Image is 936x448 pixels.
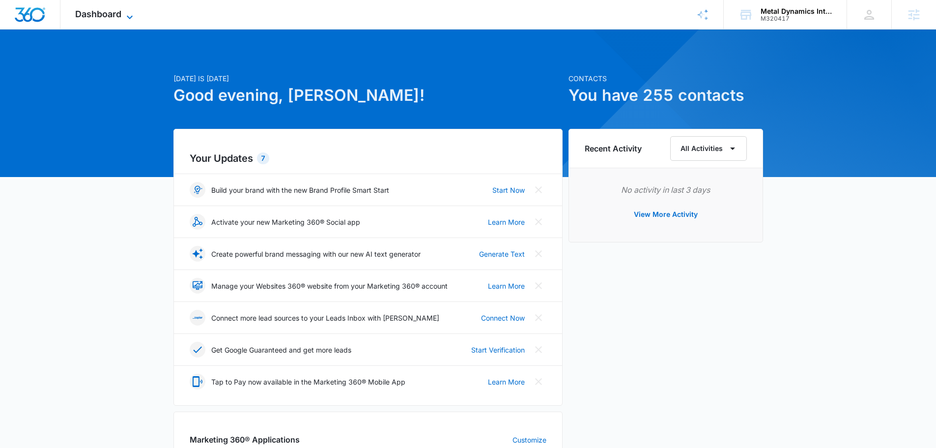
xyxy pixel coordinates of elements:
[211,185,389,195] p: Build your brand with the new Brand Profile Smart Start
[531,278,546,294] button: Close
[211,217,360,227] p: Activate your new Marketing 360® Social app
[481,313,525,323] a: Connect Now
[211,313,439,323] p: Connect more lead sources to your Leads Inbox with [PERSON_NAME]
[624,203,708,226] button: View More Activity
[75,9,121,19] span: Dashboard
[488,217,525,227] a: Learn More
[471,345,525,355] a: Start Verification
[568,84,763,107] h1: You have 255 contacts
[190,151,546,166] h2: Your Updates
[211,345,351,355] p: Get Google Guaranteed and get more leads
[531,246,546,262] button: Close
[531,310,546,326] button: Close
[761,7,832,15] div: account name
[568,73,763,84] p: Contacts
[190,434,300,446] h2: Marketing 360® Applications
[531,182,546,198] button: Close
[173,73,563,84] p: [DATE] is [DATE]
[257,152,269,164] div: 7
[531,374,546,389] button: Close
[585,143,642,154] h6: Recent Activity
[512,435,546,445] a: Customize
[211,377,405,387] p: Tap to Pay now available in the Marketing 360® Mobile App
[761,15,832,22] div: account id
[211,281,448,291] p: Manage your Websites 360® website from your Marketing 360® account
[488,377,525,387] a: Learn More
[585,184,747,196] p: No activity in last 3 days
[211,249,421,259] p: Create powerful brand messaging with our new AI text generator
[488,281,525,291] a: Learn More
[173,84,563,107] h1: Good evening, [PERSON_NAME]!
[492,185,525,195] a: Start Now
[531,214,546,230] button: Close
[531,342,546,358] button: Close
[479,249,525,259] a: Generate Text
[670,136,747,161] button: All Activities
